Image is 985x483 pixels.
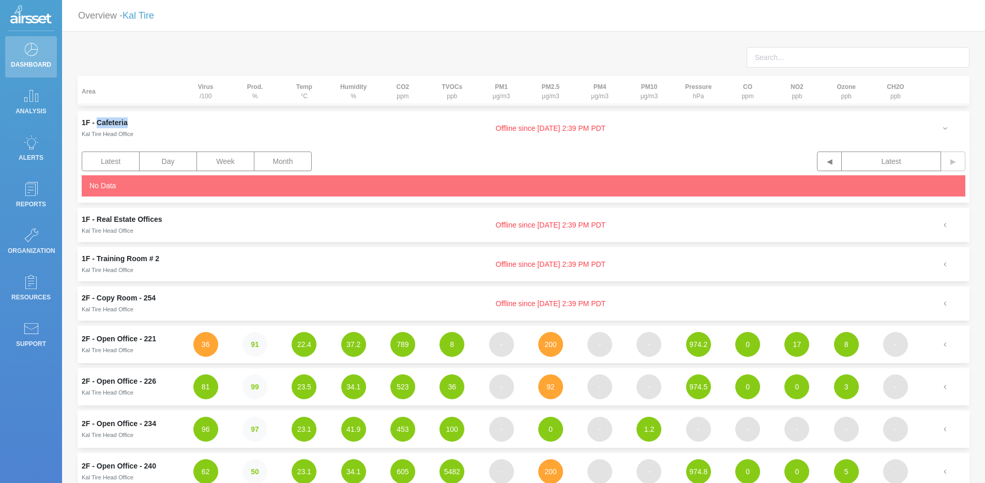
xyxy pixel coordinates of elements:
[254,152,312,171] button: Month
[575,76,625,106] th: μg/m3
[193,417,218,442] button: 96
[196,152,254,171] button: Week
[292,374,316,399] button: 23.5
[243,374,267,399] button: 99
[842,152,941,171] button: Latest
[834,332,859,357] button: 8
[440,332,464,357] button: 8
[82,389,133,396] small: Kal Tire Head Office
[193,332,218,357] button: 36
[538,374,563,399] button: 92
[5,129,57,171] a: Alerts
[78,368,181,405] td: 2F - Open Office - 226Kal Tire Head Office
[637,417,661,442] button: 1.2
[791,83,804,90] strong: NO2
[834,417,859,442] button: -
[784,374,809,399] button: 0
[397,83,410,90] strong: CO2
[587,374,612,399] button: -
[587,417,612,442] button: -
[440,374,464,399] button: 36
[442,83,462,90] strong: TVOCs
[78,411,181,448] td: 2F - Open Office - 234Kal Tire Head Office
[871,76,920,106] th: ppb
[637,374,661,399] button: -
[296,83,312,90] strong: Temp
[625,76,674,106] th: μg/m3
[123,10,154,21] a: Kal Tire
[251,467,259,476] strong: 50
[784,417,809,442] button: -
[8,57,54,72] p: Dashboard
[428,76,477,106] th: ppb
[390,374,415,399] button: 523
[587,332,612,357] button: -
[230,76,279,106] th: %
[82,306,133,312] small: Kal Tire Head Office
[735,417,760,442] button: -
[8,150,54,165] p: Alerts
[883,332,908,357] button: -
[743,83,752,90] strong: CO
[82,432,133,438] small: Kal Tire Head Office
[538,417,563,442] button: 0
[495,83,508,90] strong: PM1
[78,286,181,321] td: 2F - Copy Room - 254Kal Tire Head Office
[78,6,154,25] p: Overview -
[637,332,661,357] button: -
[674,76,723,106] th: hPa
[8,290,54,305] p: Resources
[489,417,514,442] button: -
[78,111,181,145] td: 1F - CafeteriaKal Tire Head Office
[784,332,809,357] button: 17
[78,326,181,363] td: 2F - Open Office - 221Kal Tire Head Office
[5,222,57,264] a: Organization
[834,374,859,399] button: 3
[251,340,259,349] strong: 91
[82,267,133,273] small: Kal Tire Head Office
[941,152,965,171] button: ▶
[181,76,230,106] th: /100
[82,347,133,353] small: Kal Tire Head Office
[329,76,378,106] th: %
[542,83,560,90] strong: PM2.5
[341,374,366,399] button: 34.1
[82,131,133,137] small: Kal Tire Head Office
[340,83,367,90] strong: Humidity
[8,197,54,212] p: Reports
[292,417,316,442] button: 23.1
[82,474,133,480] small: Kal Tire Head Office
[139,152,197,171] button: Day
[341,417,366,442] button: 41.9
[5,176,57,217] a: Reports
[181,111,920,145] td: Offline since [DATE] 2:39 PM PDT
[594,83,607,90] strong: PM4
[251,425,259,433] strong: 97
[477,76,526,106] th: μg/m3
[251,383,259,391] strong: 99
[181,286,920,321] td: Offline since [DATE] 2:39 PM PDT
[82,152,140,171] button: Latest
[280,76,329,106] th: °C
[685,83,711,90] strong: Pressure
[5,36,57,78] a: Dashboard
[8,336,54,352] p: Support
[5,269,57,310] a: Resources
[686,374,711,399] button: 974.5
[822,76,871,106] th: ppb
[181,247,920,281] td: Offline since [DATE] 2:39 PM PDT
[817,152,842,171] button: ◀
[883,374,908,399] button: -
[8,243,54,259] p: Organization
[489,374,514,399] button: -
[378,76,427,106] th: ppm
[243,417,267,442] button: 97
[440,417,464,442] button: 100
[390,417,415,442] button: 453
[247,83,263,90] strong: Prod.
[341,332,366,357] button: 37.2
[78,208,181,242] td: 1F - Real Estate OfficesKal Tire Head Office
[10,5,52,26] img: Logo
[292,332,316,357] button: 22.4
[5,83,57,124] a: Analysis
